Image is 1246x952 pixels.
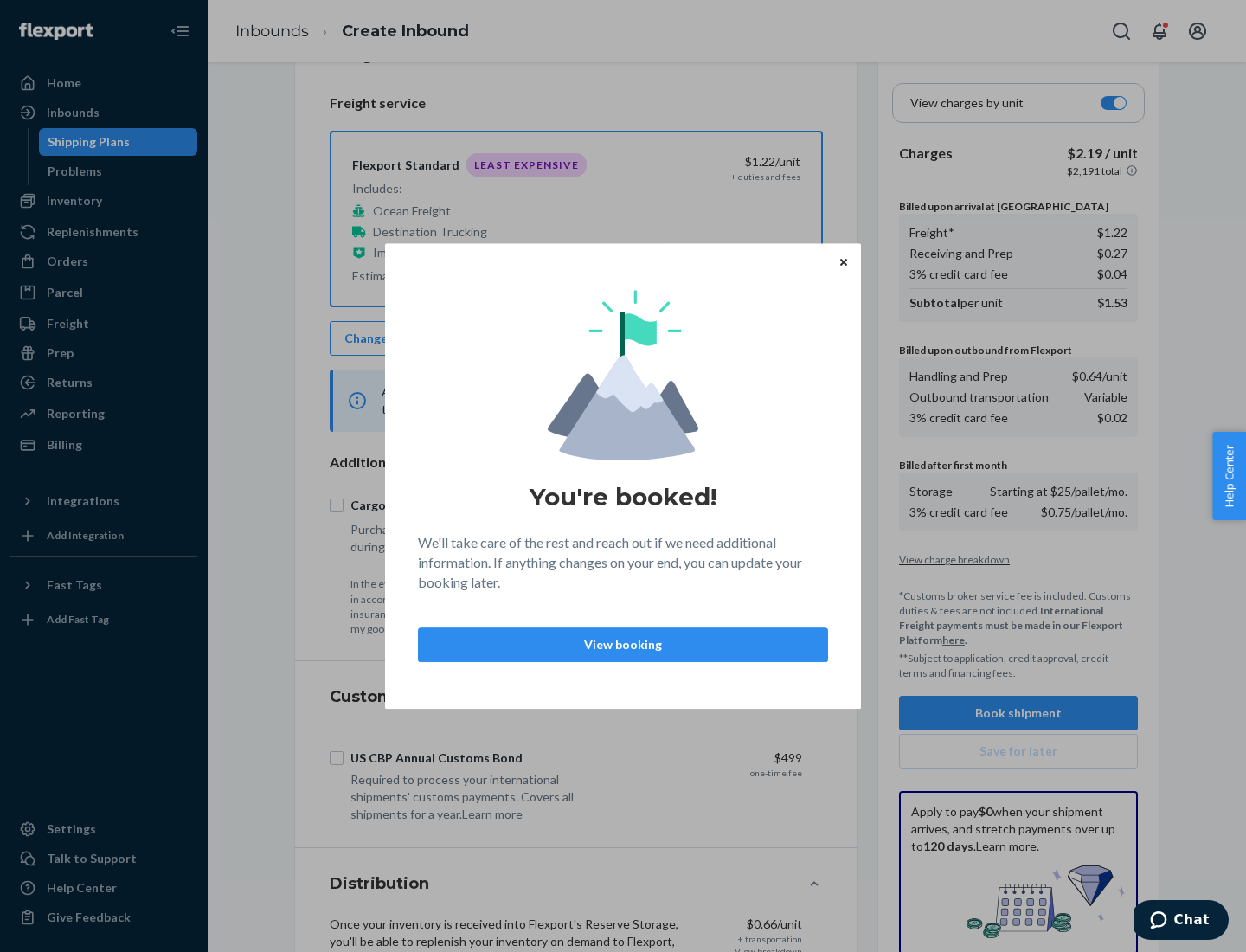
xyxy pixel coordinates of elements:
button: View booking [418,627,828,662]
h1: You're booked! [530,481,716,512]
span: Chat [41,12,76,28]
img: svg+xml,%3Csvg%20viewBox%3D%220%200%20174%20197%22%20fill%3D%22none%22%20xmlns%3D%22http%3A%2F%2F... [548,290,698,460]
p: View booking [433,636,813,653]
p: We'll take care of the rest and reach out if we need additional information. If anything changes ... [418,533,828,593]
button: Close [835,252,852,271]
